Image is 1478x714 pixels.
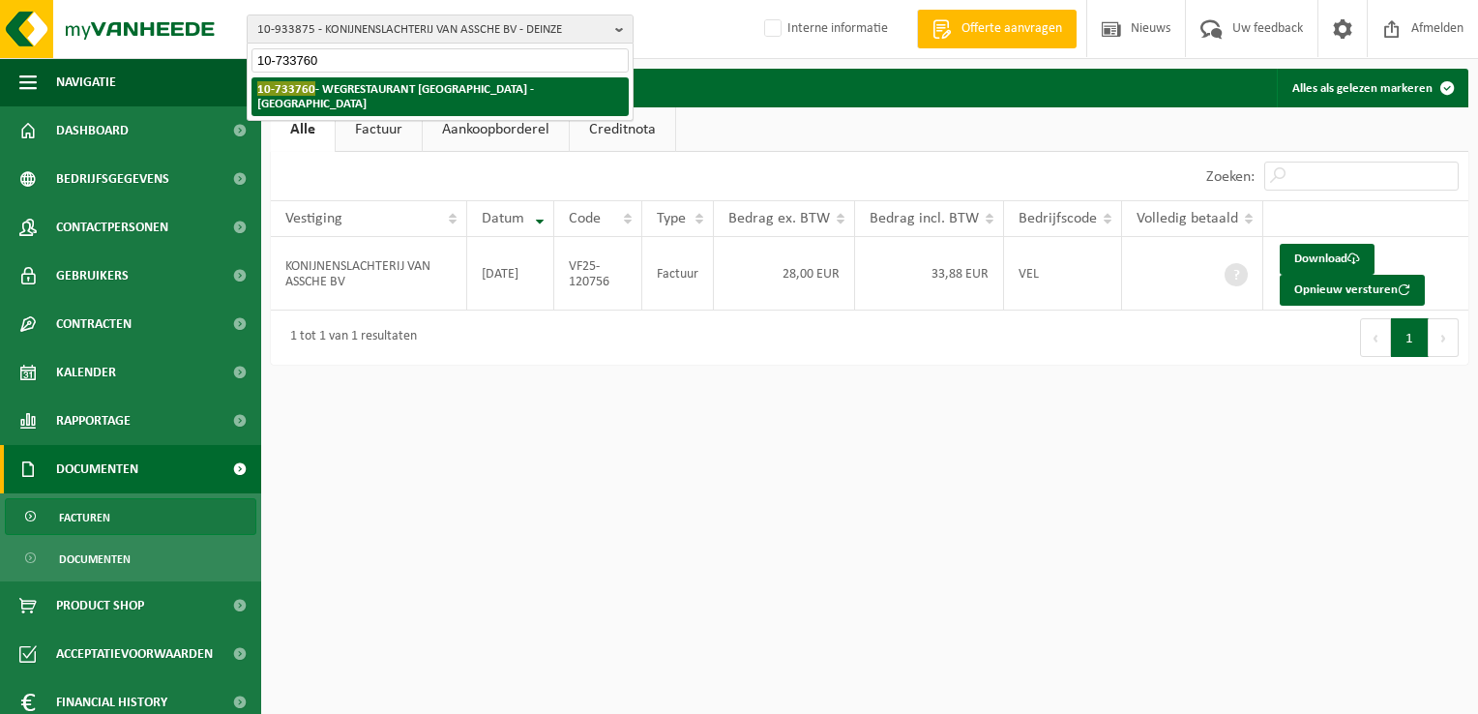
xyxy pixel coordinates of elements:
[917,10,1077,48] a: Offerte aanvragen
[56,348,116,397] span: Kalender
[467,237,555,311] td: [DATE]
[642,237,714,311] td: Factuur
[5,498,256,535] a: Facturen
[56,252,129,300] span: Gebruikers
[271,107,335,152] a: Alle
[714,237,855,311] td: 28,00 EUR
[56,58,116,106] span: Navigatie
[257,81,315,96] span: 10-733760
[285,211,342,226] span: Vestiging
[56,300,132,348] span: Contracten
[56,445,138,493] span: Documenten
[251,48,629,73] input: Zoeken naar gekoppelde vestigingen
[56,630,213,678] span: Acceptatievoorwaarden
[570,107,675,152] a: Creditnota
[336,107,422,152] a: Factuur
[56,397,131,445] span: Rapportage
[870,211,979,226] span: Bedrag incl. BTW
[56,106,129,155] span: Dashboard
[257,15,607,45] span: 10-933875 - KONIJNENSLACHTERIJ VAN ASSCHE BV - DEINZE
[1004,237,1122,311] td: VEL
[56,203,168,252] span: Contactpersonen
[657,211,686,226] span: Type
[59,541,131,578] span: Documenten
[855,237,1004,311] td: 33,88 EUR
[1360,318,1391,357] button: Previous
[482,211,524,226] span: Datum
[1206,169,1255,185] label: Zoeken:
[247,15,634,44] button: 10-933875 - KONIJNENSLACHTERIJ VAN ASSCHE BV - DEINZE
[1280,244,1375,275] a: Download
[423,107,569,152] a: Aankoopborderel
[1429,318,1459,357] button: Next
[1277,69,1466,107] button: Alles als gelezen markeren
[957,19,1067,39] span: Offerte aanvragen
[569,211,601,226] span: Code
[257,81,534,110] strong: - WEGRESTAURANT [GEOGRAPHIC_DATA] - [GEOGRAPHIC_DATA]
[271,237,467,311] td: KONIJNENSLACHTERIJ VAN ASSCHE BV
[1019,211,1097,226] span: Bedrijfscode
[56,581,144,630] span: Product Shop
[760,15,888,44] label: Interne informatie
[59,499,110,536] span: Facturen
[1391,318,1429,357] button: 1
[554,237,642,311] td: VF25-120756
[5,540,256,577] a: Documenten
[728,211,830,226] span: Bedrag ex. BTW
[1137,211,1238,226] span: Volledig betaald
[56,155,169,203] span: Bedrijfsgegevens
[281,320,417,355] div: 1 tot 1 van 1 resultaten
[1280,275,1425,306] button: Opnieuw versturen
